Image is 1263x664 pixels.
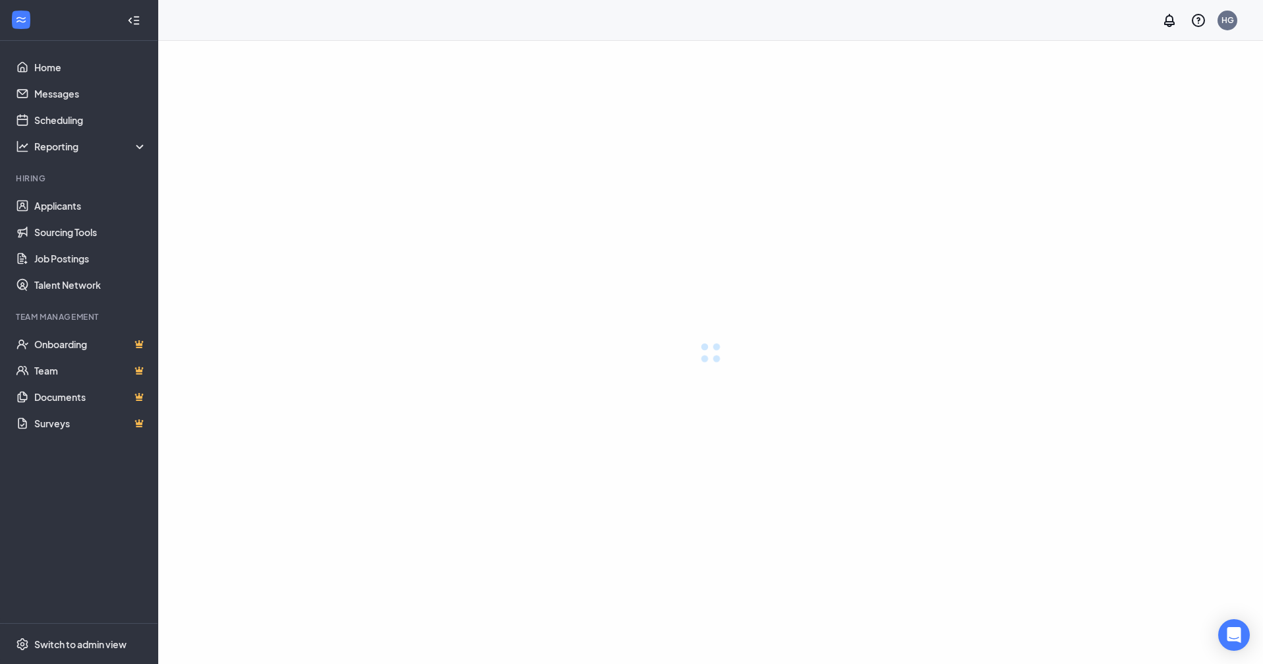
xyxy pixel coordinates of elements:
[16,173,144,184] div: Hiring
[1221,15,1234,26] div: HG
[34,80,147,107] a: Messages
[34,245,147,272] a: Job Postings
[16,311,144,322] div: Team Management
[127,14,140,27] svg: Collapse
[34,193,147,219] a: Applicants
[34,384,147,410] a: DocumentsCrown
[1218,619,1250,651] div: Open Intercom Messenger
[16,140,29,153] svg: Analysis
[34,357,147,384] a: TeamCrown
[16,638,29,651] svg: Settings
[1190,13,1206,28] svg: QuestionInfo
[34,331,147,357] a: OnboardingCrown
[15,13,28,26] svg: WorkstreamLogo
[34,410,147,437] a: SurveysCrown
[34,140,148,153] div: Reporting
[1161,13,1177,28] svg: Notifications
[34,107,147,133] a: Scheduling
[34,219,147,245] a: Sourcing Tools
[34,638,127,651] div: Switch to admin view
[34,272,147,298] a: Talent Network
[34,54,147,80] a: Home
